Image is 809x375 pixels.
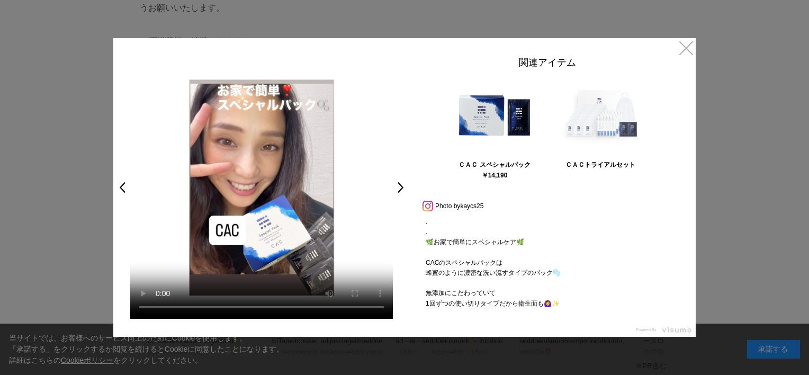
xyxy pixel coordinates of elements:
a: × [677,38,696,57]
a: > [396,178,411,197]
div: ￥14,190 [482,172,508,178]
div: 関連アイテム [415,56,680,74]
span: Photo by [435,200,460,212]
img: 060401.jpg [455,76,534,156]
p: . . 🌿お家で簡単にスペシャルケア🌿 CACのスペシャルパックは 蜂蜜のように濃密な洗い流すタイプのパック🫧 無添加にこだわっていて 1回ずつの使い切りタイプだから衛生面も🙆‍♀️✨ テクスチ... [415,217,680,309]
a: kaycs25 [460,202,483,210]
a: < [112,178,127,197]
div: ＣＡＣ スペシャルパック [448,160,541,169]
img: 000851.jpg [561,76,640,156]
div: ＣＡＣトライアルセット [554,160,647,169]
